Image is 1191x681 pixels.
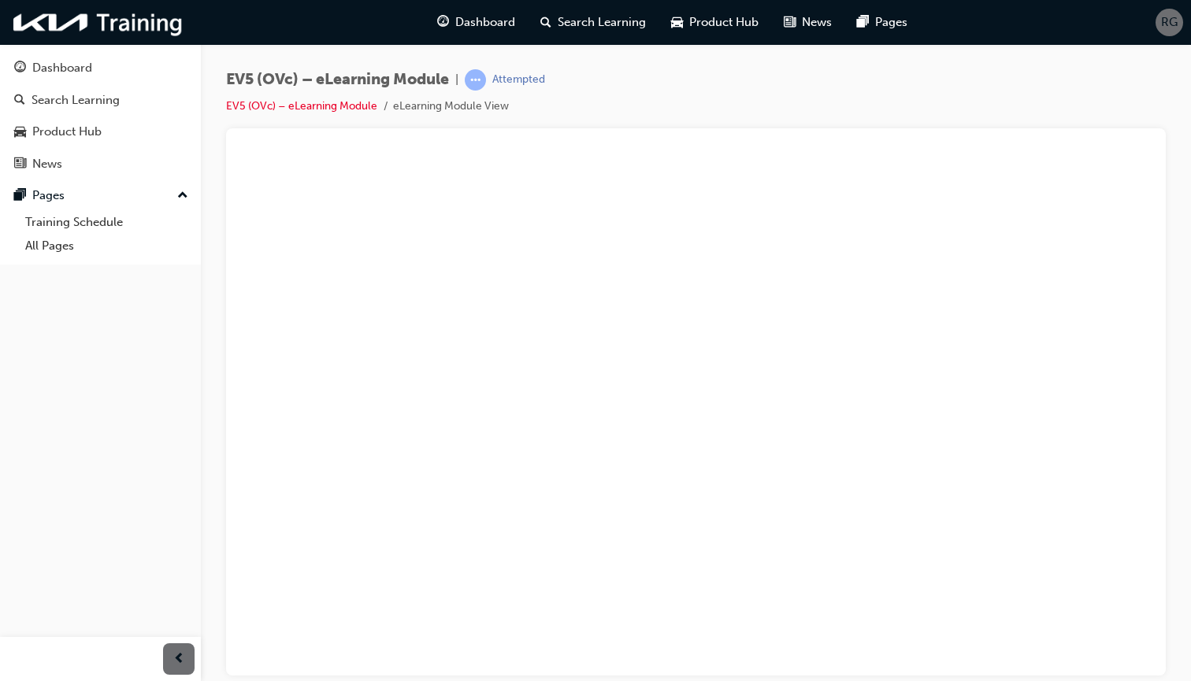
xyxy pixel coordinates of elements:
button: Pages [6,181,195,210]
a: Search Learning [6,86,195,115]
a: All Pages [19,234,195,258]
a: search-iconSearch Learning [528,6,659,39]
span: car-icon [14,125,26,139]
span: learningRecordVerb_ATTEMPT-icon [465,69,486,91]
span: car-icon [671,13,683,32]
span: up-icon [177,186,188,206]
div: Attempted [492,72,545,87]
a: news-iconNews [771,6,844,39]
img: kia-training [8,6,189,39]
span: | [455,71,458,89]
span: guage-icon [437,13,449,32]
a: car-iconProduct Hub [659,6,771,39]
span: Product Hub [689,13,759,31]
span: RG [1161,13,1178,31]
button: RG [1156,9,1183,36]
div: News [32,155,62,173]
span: EV5 (OVc) – eLearning Module [226,71,449,89]
span: pages-icon [14,189,26,203]
div: Pages [32,187,65,205]
div: Dashboard [32,59,92,77]
span: news-icon [784,13,796,32]
div: Search Learning [32,91,120,109]
a: News [6,150,195,179]
span: Pages [875,13,907,31]
a: Dashboard [6,54,195,83]
a: pages-iconPages [844,6,920,39]
div: Product Hub [32,123,102,141]
span: news-icon [14,157,26,172]
span: search-icon [540,13,551,32]
span: search-icon [14,94,25,108]
a: guage-iconDashboard [425,6,528,39]
button: DashboardSearch LearningProduct HubNews [6,50,195,181]
li: eLearning Module View [393,98,509,116]
span: Dashboard [455,13,515,31]
span: News [802,13,832,31]
a: EV5 (OVc) – eLearning Module [226,99,377,113]
a: Training Schedule [19,210,195,235]
span: prev-icon [173,650,185,669]
span: Search Learning [558,13,646,31]
a: Product Hub [6,117,195,146]
span: pages-icon [857,13,869,32]
span: guage-icon [14,61,26,76]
